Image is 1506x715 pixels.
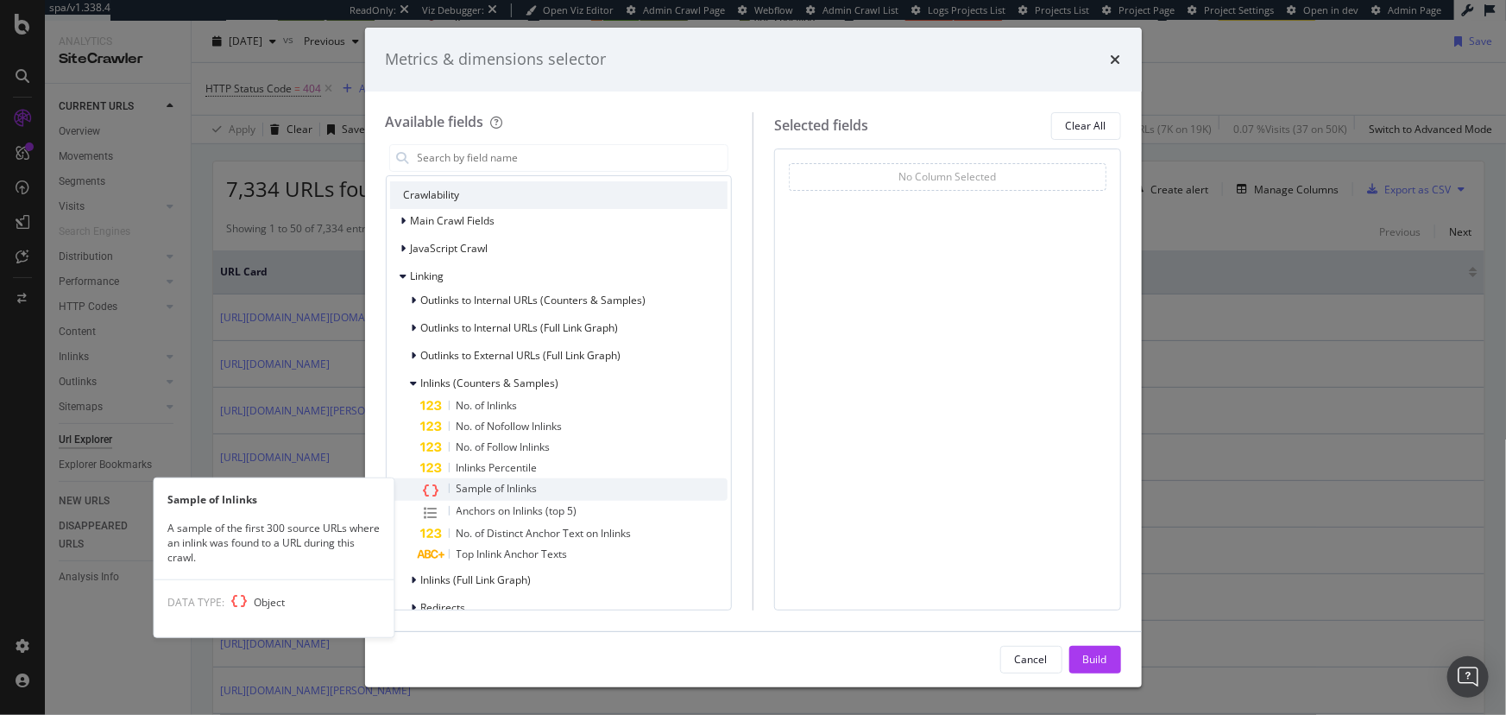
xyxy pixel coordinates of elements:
[1051,112,1121,140] button: Clear All
[154,521,394,565] div: A sample of the first 300 source URLs where an inlink was found to a URL during this crawl.
[1111,48,1121,71] div: times
[1083,652,1107,667] div: Build
[1015,652,1048,667] div: Cancel
[457,440,551,454] span: No. of Follow Inlinks
[1069,646,1121,674] button: Build
[1000,646,1062,674] button: Cancel
[411,213,495,228] span: Main Crawl Fields
[411,241,488,256] span: JavaScript Crawl
[421,293,646,307] span: Outlinks to Internal URLs (Counters & Samples)
[457,419,563,433] span: No. of Nofollow Inlinks
[390,181,728,209] div: Crawlability
[457,481,538,496] span: Sample of Inlinks
[421,376,559,390] span: Inlinks (Counters & Samples)
[898,169,996,184] div: No Column Selected
[457,547,568,561] span: Top Inlink Anchor Texts
[411,269,444,283] span: Linking
[416,145,728,171] input: Search by field name
[365,28,1142,687] div: modal
[386,112,484,131] div: Available fields
[774,116,868,136] div: Selected fields
[457,503,577,518] span: Anchors on Inlinks (top 5)
[386,48,607,71] div: Metrics & dimensions selector
[421,320,619,335] span: Outlinks to Internal URLs (Full Link Graph)
[457,526,632,541] span: No. of Distinct Anchor Text on Inlinks
[1066,118,1106,133] div: Clear All
[421,600,466,615] span: Redirects
[421,573,532,587] span: Inlinks (Full Link Graph)
[1447,656,1489,698] div: Open Intercom Messenger
[457,398,518,413] span: No. of Inlinks
[154,492,394,507] div: Sample of Inlinks
[457,460,538,475] span: Inlinks Percentile
[421,348,621,363] span: Outlinks to External URLs (Full Link Graph)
